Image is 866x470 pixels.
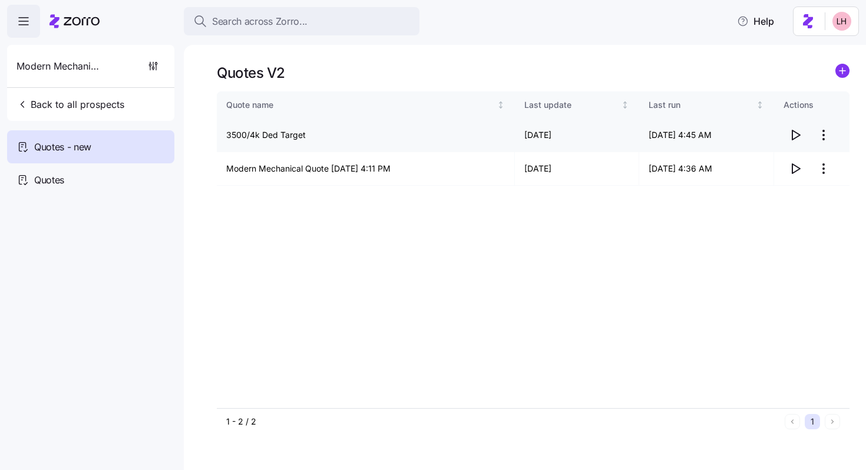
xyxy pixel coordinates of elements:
[212,14,308,29] span: Search across Zorro...
[649,98,753,111] div: Last run
[226,416,780,428] div: 1 - 2 / 2
[34,173,64,188] span: Quotes
[226,98,494,111] div: Quote name
[524,98,619,111] div: Last update
[217,64,285,82] h1: Quotes V2
[217,91,515,119] th: Quote nameNot sorted
[756,101,764,109] div: Not sorted
[621,101,629,109] div: Not sorted
[12,93,129,116] button: Back to all prospects
[515,152,640,186] td: [DATE]
[217,152,515,186] td: Modern Mechanical Quote [DATE] 4:11 PM
[639,152,774,186] td: [DATE] 4:36 AM
[785,414,800,429] button: Previous page
[497,101,505,109] div: Not sorted
[515,119,640,152] td: [DATE]
[728,9,784,33] button: Help
[784,98,840,111] div: Actions
[515,91,640,119] th: Last updateNot sorted
[737,14,774,28] span: Help
[805,414,820,429] button: 1
[835,64,850,82] a: add icon
[7,163,174,196] a: Quotes
[16,97,124,111] span: Back to all prospects
[34,140,91,155] span: Quotes - new
[832,12,851,31] img: 8ac9784bd0c5ae1e7e1202a2aac67deb
[835,64,850,78] svg: add icon
[639,91,774,119] th: Last runNot sorted
[639,119,774,152] td: [DATE] 4:45 AM
[217,119,515,152] td: 3500/4k Ded Target
[16,59,101,74] span: Modern Mechanical
[184,7,419,35] button: Search across Zorro...
[825,414,840,429] button: Next page
[7,130,174,163] a: Quotes - new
